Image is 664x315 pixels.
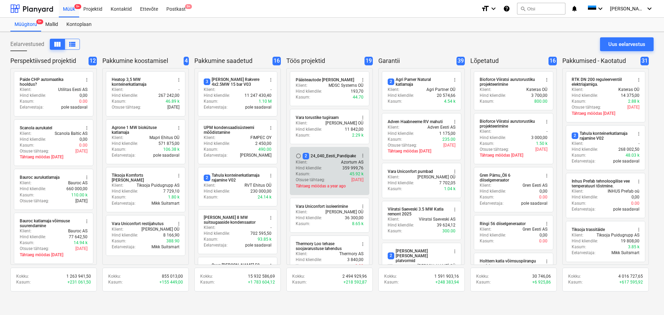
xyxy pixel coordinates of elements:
p: pole saadaval [521,201,547,206]
p: Otsuse tähtaeg : [20,198,49,204]
span: more_vert [268,77,274,83]
span: 2 [204,175,210,181]
span: more_vert [84,125,90,131]
p: 2.29 k [352,132,363,138]
p: Klient : [296,120,307,126]
p: Kasum : [204,99,218,104]
p: Kasum : [296,132,310,138]
p: Klient : [480,87,491,93]
i: Abikeskus [503,4,510,13]
span: more_vert [84,77,90,83]
div: Tiksoja Komforts [PERSON_NAME] [112,173,172,183]
p: Töös projektid [286,57,362,65]
p: Hind kliendile : [572,93,598,99]
p: Gren Eesti AS [523,183,547,188]
p: 268 002,50 [618,147,639,152]
p: 0.00 [631,201,639,206]
i: notifications [571,4,578,13]
span: more_vert [268,173,274,178]
p: [DATE] [75,148,87,154]
div: Viiratsi Saeveski 3.5 MW Katla remont 2025 [388,207,448,216]
div: 24_040_Eesti_Pandipakend_elekter_automaatika_V02 [303,153,408,159]
button: Otsi [517,3,565,15]
p: 39 624,12 [437,222,455,228]
p: Perspektiivsed projektid [10,57,86,65]
p: Tähtaeg möödas [DATE] [20,154,87,160]
p: Klient : [20,131,31,137]
p: Hind kliendile : [296,215,322,221]
p: Eelarvestaja : [204,152,228,158]
p: Klient : [112,87,123,93]
p: Garantii [378,57,454,65]
span: more_vert [84,219,90,224]
p: [DATE] [627,104,639,110]
p: 8.65 k [352,221,363,227]
p: 14 375,00 [621,93,639,99]
p: Hind kliendile : [204,93,230,99]
p: [PERSON_NAME] [240,152,271,158]
p: Otsuse tähtaeg : [388,142,417,148]
p: Kasum : [204,237,218,242]
span: more_vert [544,119,550,124]
p: MDSC Systems OÜ [329,83,363,89]
p: [PERSON_NAME] OÜ [417,174,455,180]
div: Ringi 56 diiselgeneraator [480,221,526,226]
span: more_vert [452,77,458,83]
p: Kasum : [20,192,34,198]
p: 800.00 [534,99,547,104]
span: more_vert [452,119,458,124]
p: 0.00 [79,99,87,104]
i: keyboard_arrow_down [645,4,654,13]
p: Azortum AS [341,159,363,165]
p: FIMPEC OY [250,135,271,141]
p: Klient : [388,216,399,222]
p: 230 000,00 [250,188,271,194]
p: 0,00 [539,188,547,194]
p: [PERSON_NAME] OÜ [325,120,363,126]
span: 2 [388,78,394,85]
div: Paide CHP automaatika hooldus? [20,77,80,87]
p: Kasum : [112,194,126,200]
p: Hind kliendile : [204,231,230,237]
p: 0.00 [79,142,87,148]
p: 1.04 k [444,186,455,192]
p: Hind kliendile : [296,89,322,94]
span: 16 [548,57,557,65]
p: Hind kliendile : [388,180,414,186]
p: Klient : [204,135,215,141]
span: more_vert [544,77,550,83]
span: more_vert [176,173,182,178]
p: Klient : [388,174,399,180]
div: Adven Haabneeme RV mahuti [388,119,443,124]
p: 0,00 [80,137,87,142]
p: Gren Eesti AS [523,226,547,232]
p: Hind kliendile : [20,234,46,240]
span: more_vert [544,259,550,264]
p: 110.00 k [71,192,87,198]
span: more_vert [176,125,182,131]
span: Märgi tehtuks [296,153,301,159]
p: 24.14 k [258,194,271,200]
p: Tähtaeg möödas [DATE] [572,111,639,117]
p: Kasum : [204,147,218,152]
p: Kasum : [388,228,402,234]
span: more_vert [268,263,274,268]
p: Kasum : [480,141,494,147]
p: 702 595,50 [250,231,271,237]
p: Klient : [480,226,491,232]
div: Bauroc katlamaja võimsuse suurendamine [20,219,80,228]
p: Klient : [572,232,583,238]
p: 4.54 k [444,99,455,104]
p: Eelarvestaja : [572,206,596,212]
p: 0,00 [631,194,639,200]
p: pole saadaval [613,158,639,164]
p: Klient : [20,87,31,93]
p: Bauroc AS [68,228,87,234]
p: pole saadaval [613,206,639,212]
p: 7 729,10 [163,188,179,194]
p: Kasum : [20,142,34,148]
span: more_vert [360,77,366,83]
p: Eelarvestaja : [112,152,136,158]
i: format_size [481,4,489,13]
span: 9+ [74,4,81,9]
